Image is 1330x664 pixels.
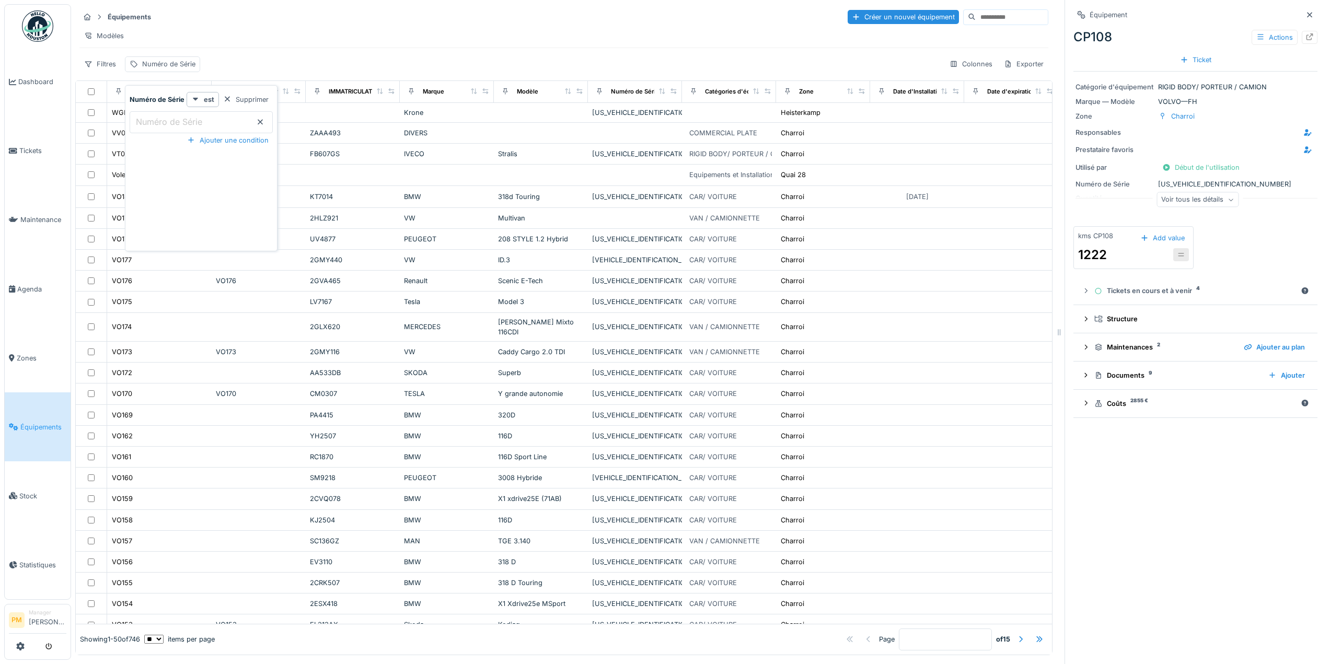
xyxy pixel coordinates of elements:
div: Tesla [404,297,490,307]
strong: Équipements [103,12,155,22]
div: SM9218 [310,473,396,483]
li: [PERSON_NAME] [29,609,66,631]
div: CAR/ VOITURE [689,368,737,378]
div: Charroi [781,368,804,378]
summary: Tickets en cours et à venir4 [1078,282,1313,301]
div: IMMATRICULATION [329,87,383,96]
div: Maintenances [1094,342,1235,352]
div: Catégorie d'équipement [1075,82,1154,92]
div: items per page [144,634,215,644]
div: VO159 [112,494,133,504]
div: BMW [404,515,490,525]
img: Badge_color-CXgf-gQk.svg [22,10,53,42]
div: VO173 [112,347,132,357]
div: Manager [29,609,66,616]
div: Ticket [1176,53,1216,67]
div: CAR/ VOITURE [689,255,737,265]
div: Numéro de Série [1075,179,1154,189]
div: CAR/ VOITURE [689,578,737,588]
div: [US_VEHICLE_IDENTIFICATION_NUMBER] [592,578,678,588]
div: Modèle [517,87,538,96]
div: KT7014 [310,192,396,202]
div: Utilisé par [1075,162,1154,172]
span: Tickets [19,146,66,156]
div: VO162 [112,431,133,441]
div: Showing 1 - 50 of 746 [80,634,140,644]
div: Actions [1252,30,1298,45]
div: 116D Sport Line [498,452,584,462]
div: TESLA [404,389,490,399]
summary: Coûts2855 € [1078,394,1313,413]
div: VO179 [112,213,132,223]
div: RIGID BODY/ PORTEUR / CAMION [689,149,798,159]
div: VO176 [216,276,302,286]
div: BMW [404,578,490,588]
div: Krone [404,108,490,118]
div: [US_VEHICLE_IDENTIFICATION_NUMBER] [592,410,678,420]
div: CAR/ VOITURE [689,620,737,630]
li: PM [9,612,25,628]
div: 320D [498,410,584,420]
summary: Maintenances2Ajouter au plan [1078,337,1313,357]
div: VO180 [112,192,133,202]
div: VO177 [112,255,132,265]
div: [US_VEHICLE_IDENTIFICATION_NUMBER] [592,452,678,462]
div: VO153 [216,620,302,630]
div: [VEHICLE_IDENTIFICATION_NUMBER] [592,473,678,483]
div: [US_VEHICLE_IDENTIFICATION_NUMBER] [592,108,678,118]
div: [US_VEHICLE_IDENTIFICATION_NUMBER] [592,431,678,441]
div: SKODA [404,368,490,378]
div: Ajouter une condition [183,133,273,147]
div: Marque [423,87,444,96]
span: Maintenance [20,215,66,225]
div: Kodiaq [498,620,584,630]
div: X1 Xdrive25e MSport [498,599,584,609]
div: VO170 [112,389,132,399]
div: Date d'Installation [893,87,944,96]
div: [US_VEHICLE_IDENTIFICATION_NUMBER] [592,536,678,546]
summary: Structure [1078,309,1313,329]
div: [US_VEHICLE_IDENTIFICATION_NUMBER] [592,347,678,357]
div: Charroi [781,322,804,332]
div: Voir tous les détails [1156,192,1239,207]
div: Début de l'utilisation [1158,160,1244,174]
div: BMW [404,410,490,420]
div: [US_VEHICLE_IDENTIFICATION_NUMBER] [592,599,678,609]
div: 318d Touring [498,192,584,202]
div: Model 3 [498,297,584,307]
div: EL213AX [310,620,396,630]
div: Charroi [781,473,804,483]
div: EV3110 [310,557,396,567]
div: VAN / CAMIONNETTE [689,536,760,546]
div: 318 D [498,557,584,567]
div: VO173 [216,347,302,357]
div: FB607GS [310,149,396,159]
div: [US_VEHICLE_IDENTIFICATION_NUMBER] [592,557,678,567]
div: Heisterkamp [781,108,820,118]
div: Colonnes [945,56,997,72]
div: TGE 3.140 [498,536,584,546]
div: CAR/ VOITURE [689,494,737,504]
div: RIGID BODY/ PORTEUR / CAMION [1075,82,1315,92]
div: Charroi [781,276,804,286]
div: 2GMY116 [310,347,396,357]
div: Filtres [79,56,121,72]
div: CAR/ VOITURE [689,515,737,525]
div: PA4415 [310,410,396,420]
div: [US_VEHICLE_IDENTIFICATION_NUMBER] [592,234,678,244]
div: BMW [404,431,490,441]
div: Skoda [404,620,490,630]
div: VW [404,255,490,265]
div: VO174 [112,322,132,332]
div: [US_VEHICLE_IDENTIFICATION_NUMBER] [592,192,678,202]
div: 2HLZ921 [310,213,396,223]
div: YH2507 [310,431,396,441]
div: MERCEDES [404,322,490,332]
div: Zone [1075,111,1154,121]
div: PEUGEOT [404,234,490,244]
div: KJ2504 [310,515,396,525]
div: CAR/ VOITURE [689,192,737,202]
div: VO156 [112,557,133,567]
div: VW [404,347,490,357]
div: Exporter [999,56,1048,72]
